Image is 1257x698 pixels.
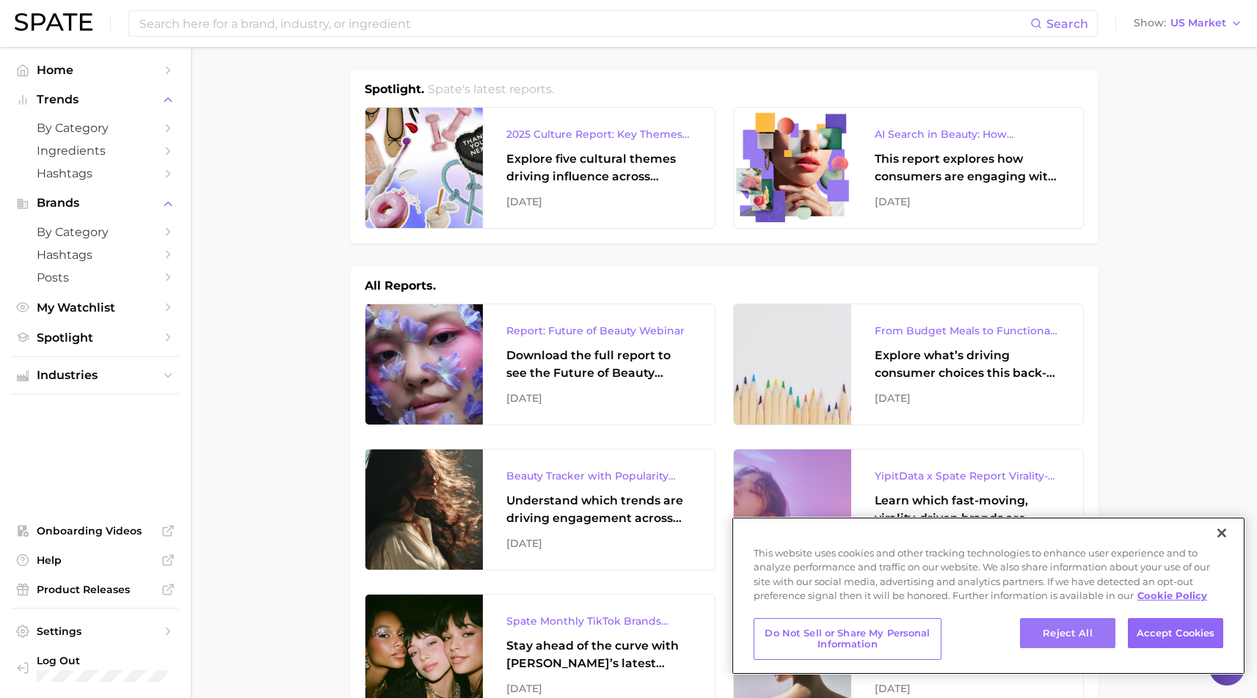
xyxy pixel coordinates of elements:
[37,63,154,77] span: Home
[365,81,424,98] h1: Spotlight.
[733,304,1084,425] a: From Budget Meals to Functional Snacks: Food & Beverage Trends Shaping Consumer Behavior This Sch...
[1128,618,1223,649] button: Accept Cookies
[754,618,941,660] button: Do Not Sell or Share My Personal Information, Opens the preference center dialog
[12,89,179,111] button: Trends
[365,449,715,570] a: Beauty Tracker with Popularity IndexUnderstand which trends are driving engagement across platfor...
[875,389,1060,407] div: [DATE]
[875,492,1060,527] div: Learn which fast-moving, virality-driven brands are leading the pack, the risks of viral growth, ...
[506,150,691,185] div: Explore five cultural themes driving influence across beauty, food, and pop culture.
[37,583,154,596] span: Product Releases
[506,193,691,210] div: [DATE]
[37,225,154,239] span: by Category
[506,534,691,552] div: [DATE]
[12,620,179,642] a: Settings
[733,107,1084,229] a: AI Search in Beauty: How Consumers Are Using ChatGPT vs. Google SearchThis report explores how co...
[875,322,1060,339] div: From Budget Meals to Functional Snacks: Food & Beverage Trends Shaping Consumer Behavior This Sch...
[15,13,92,31] img: SPATE
[1137,589,1207,601] a: More information about your privacy, opens in a new tab
[875,467,1060,485] div: YipitData x Spate Report Virality-Driven Brands Are Taking a Slice of the Beauty Pie
[37,369,154,382] span: Industries
[506,389,691,407] div: [DATE]
[12,650,179,686] a: Log out. Currently logged in with e-mail marcela.bucklin@kendobrands.com.
[365,304,715,425] a: Report: Future of Beauty WebinarDownload the full report to see the Future of Beauty trends we un...
[875,347,1060,382] div: Explore what’s driving consumer choices this back-to-school season From budget-friendly meals to ...
[732,546,1245,611] div: This website uses cookies and other tracking technologies to enhance user experience and to analy...
[1046,17,1088,31] span: Search
[1130,14,1246,33] button: ShowUS Market
[1020,618,1115,649] button: Reject All
[37,196,154,210] span: Brands
[12,243,179,266] a: Hashtags
[37,625,154,638] span: Settings
[12,162,179,185] a: Hashtags
[37,248,154,262] span: Hashtags
[138,11,1030,36] input: Search here for a brand, industry, or ingredient
[12,326,179,349] a: Spotlight
[37,301,154,315] span: My Watchlist
[12,266,179,289] a: Posts
[875,193,1060,210] div: [DATE]
[12,221,179,243] a: by Category
[12,549,179,571] a: Help
[365,107,715,229] a: 2025 Culture Report: Key Themes That Are Shaping Consumer DemandExplore five cultural themes driv...
[428,81,554,98] h2: Spate's latest reports.
[12,520,179,542] a: Onboarding Videos
[12,578,179,600] a: Product Releases
[365,277,436,295] h1: All Reports.
[506,322,691,339] div: Report: Future of Beauty Webinar
[37,144,154,158] span: Ingredients
[506,612,691,630] div: Spate Monthly TikTok Brands Tracker
[732,517,1245,675] div: Privacy
[875,680,1060,697] div: [DATE]
[12,117,179,139] a: by Category
[37,166,154,180] span: Hashtags
[506,467,691,485] div: Beauty Tracker with Popularity Index
[12,192,179,214] button: Brands
[37,554,154,567] span: Help
[1206,517,1238,549] button: Close
[12,364,179,386] button: Industries
[37,654,200,667] span: Log Out
[506,347,691,382] div: Download the full report to see the Future of Beauty trends we unpacked during the webinar.
[875,125,1060,143] div: AI Search in Beauty: How Consumers Are Using ChatGPT vs. Google Search
[506,492,691,527] div: Understand which trends are driving engagement across platforms in the skin, hair, makeup, and fr...
[1134,19,1166,27] span: Show
[506,125,691,143] div: 2025 Culture Report: Key Themes That Are Shaping Consumer Demand
[12,296,179,319] a: My Watchlist
[37,121,154,135] span: by Category
[506,680,691,697] div: [DATE]
[733,449,1084,570] a: YipitData x Spate Report Virality-Driven Brands Are Taking a Slice of the Beauty PieLearn which f...
[12,139,179,162] a: Ingredients
[12,59,179,81] a: Home
[1170,19,1226,27] span: US Market
[37,331,154,345] span: Spotlight
[37,271,154,284] span: Posts
[37,93,154,106] span: Trends
[37,524,154,537] span: Onboarding Videos
[506,637,691,672] div: Stay ahead of the curve with [PERSON_NAME]’s latest monthly tracker, spotlighting the fastest-gro...
[875,150,1060,185] div: This report explores how consumers are engaging with AI-powered search tools — and what it means ...
[732,517,1245,675] div: Cookie banner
